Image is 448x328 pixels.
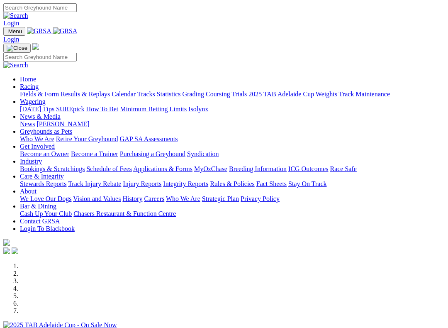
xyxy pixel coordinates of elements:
[183,91,204,98] a: Grading
[56,135,118,142] a: Retire Your Greyhound
[20,165,85,172] a: Bookings & Scratchings
[20,91,445,98] div: Racing
[8,28,22,34] span: Menu
[20,113,61,120] a: News & Media
[20,210,72,217] a: Cash Up Your Club
[20,76,36,83] a: Home
[202,195,239,202] a: Strategic Plan
[73,210,176,217] a: Chasers Restaurant & Function Centre
[188,105,208,113] a: Isolynx
[20,135,445,143] div: Greyhounds as Pets
[206,91,230,98] a: Coursing
[248,91,314,98] a: 2025 TAB Adelaide Cup
[20,195,445,203] div: About
[61,91,110,98] a: Results & Replays
[187,150,219,157] a: Syndication
[20,165,445,173] div: Industry
[231,91,247,98] a: Trials
[288,165,328,172] a: ICG Outcomes
[20,225,75,232] a: Login To Blackbook
[20,188,37,195] a: About
[330,165,356,172] a: Race Safe
[3,53,77,61] input: Search
[20,150,445,158] div: Get Involved
[20,173,64,180] a: Care & Integrity
[120,135,178,142] a: GAP SA Assessments
[123,180,161,187] a: Injury Reports
[3,12,28,20] img: Search
[20,105,445,113] div: Wagering
[20,120,445,128] div: News & Media
[53,27,78,35] img: GRSA
[241,195,280,202] a: Privacy Policy
[339,91,390,98] a: Track Maintenance
[316,91,337,98] a: Weights
[37,120,89,127] a: [PERSON_NAME]
[112,91,136,98] a: Calendar
[3,3,77,12] input: Search
[20,218,60,225] a: Contact GRSA
[32,43,39,50] img: logo-grsa-white.png
[20,105,54,113] a: [DATE] Tips
[120,105,187,113] a: Minimum Betting Limits
[3,61,28,69] img: Search
[157,91,181,98] a: Statistics
[3,27,25,36] button: Toggle navigation
[20,195,71,202] a: We Love Our Dogs
[12,247,18,254] img: twitter.svg
[20,150,69,157] a: Become an Owner
[3,239,10,246] img: logo-grsa-white.png
[20,128,72,135] a: Greyhounds as Pets
[194,165,227,172] a: MyOzChase
[86,105,119,113] a: How To Bet
[20,120,35,127] a: News
[7,45,27,51] img: Close
[73,195,121,202] a: Vision and Values
[20,210,445,218] div: Bar & Dining
[122,195,142,202] a: History
[256,180,287,187] a: Fact Sheets
[144,195,164,202] a: Careers
[163,180,208,187] a: Integrity Reports
[86,165,131,172] a: Schedule of Fees
[68,180,121,187] a: Track Injury Rebate
[27,27,51,35] img: GRSA
[20,203,56,210] a: Bar & Dining
[20,91,59,98] a: Fields & Form
[288,180,326,187] a: Stay On Track
[3,36,19,43] a: Login
[71,150,118,157] a: Become a Trainer
[210,180,255,187] a: Rules & Policies
[20,180,445,188] div: Care & Integrity
[120,150,185,157] a: Purchasing a Greyhound
[20,98,46,105] a: Wagering
[3,20,19,27] a: Login
[137,91,155,98] a: Tracks
[20,83,39,90] a: Racing
[20,180,66,187] a: Stewards Reports
[3,44,31,53] button: Toggle navigation
[20,158,42,165] a: Industry
[20,135,54,142] a: Who We Are
[229,165,287,172] a: Breeding Information
[166,195,200,202] a: Who We Are
[3,247,10,254] img: facebook.svg
[56,105,84,113] a: SUREpick
[133,165,192,172] a: Applications & Forms
[20,143,55,150] a: Get Involved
